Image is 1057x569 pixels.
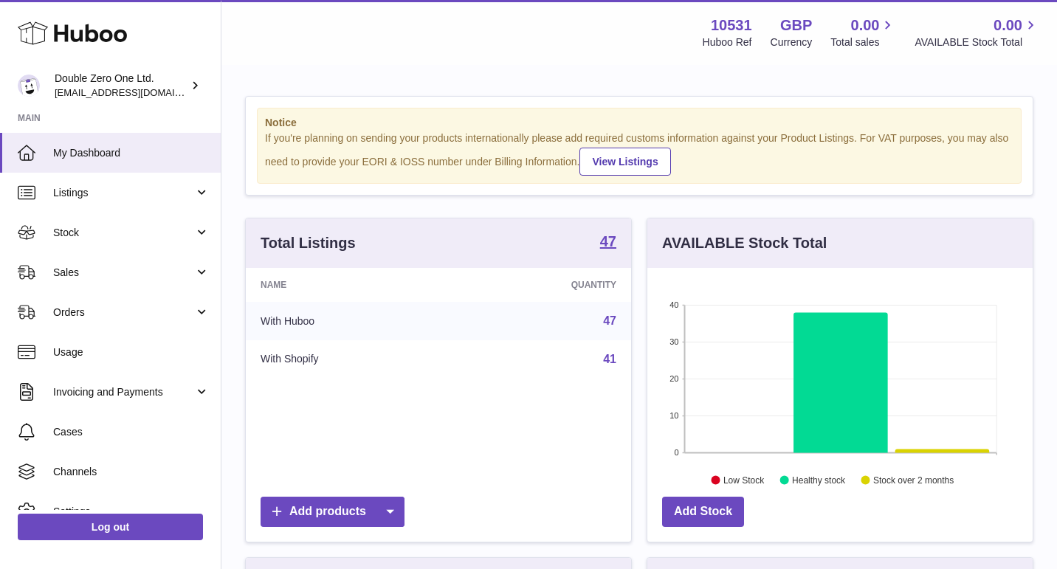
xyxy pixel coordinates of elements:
span: Sales [53,266,194,280]
text: 10 [669,411,678,420]
span: Settings [53,505,210,519]
a: Add Stock [662,497,744,527]
text: 40 [669,300,678,309]
strong: 47 [600,234,616,249]
a: 47 [603,314,616,327]
span: Stock [53,226,194,240]
div: Currency [771,35,813,49]
text: 0 [674,448,678,457]
span: [EMAIL_ADDRESS][DOMAIN_NAME] [55,86,217,98]
span: 0.00 [851,15,880,35]
strong: 10531 [711,15,752,35]
td: With Shopify [246,340,453,379]
strong: Notice [265,116,1013,130]
h3: Total Listings [261,233,356,253]
div: If you're planning on sending your products internationally please add required customs informati... [265,131,1013,176]
h3: AVAILABLE Stock Total [662,233,827,253]
a: Add products [261,497,404,527]
span: Usage [53,345,210,359]
text: 20 [669,374,678,383]
text: Healthy stock [792,475,846,485]
a: 0.00 AVAILABLE Stock Total [915,15,1039,49]
span: My Dashboard [53,146,210,160]
span: AVAILABLE Stock Total [915,35,1039,49]
td: With Huboo [246,302,453,340]
img: hello@001skincare.com [18,75,40,97]
a: Log out [18,514,203,540]
span: Invoicing and Payments [53,385,194,399]
th: Quantity [453,268,631,302]
span: Channels [53,465,210,479]
span: Orders [53,306,194,320]
a: 47 [600,234,616,252]
div: Huboo Ref [703,35,752,49]
span: 0.00 [994,15,1022,35]
text: Low Stock [723,475,765,485]
a: 41 [603,353,616,365]
a: 0.00 Total sales [830,15,896,49]
a: View Listings [579,148,670,176]
th: Name [246,268,453,302]
span: Cases [53,425,210,439]
span: Total sales [830,35,896,49]
strong: GBP [780,15,812,35]
div: Double Zero One Ltd. [55,72,187,100]
text: Stock over 2 months [873,475,954,485]
span: Listings [53,186,194,200]
text: 30 [669,337,678,346]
